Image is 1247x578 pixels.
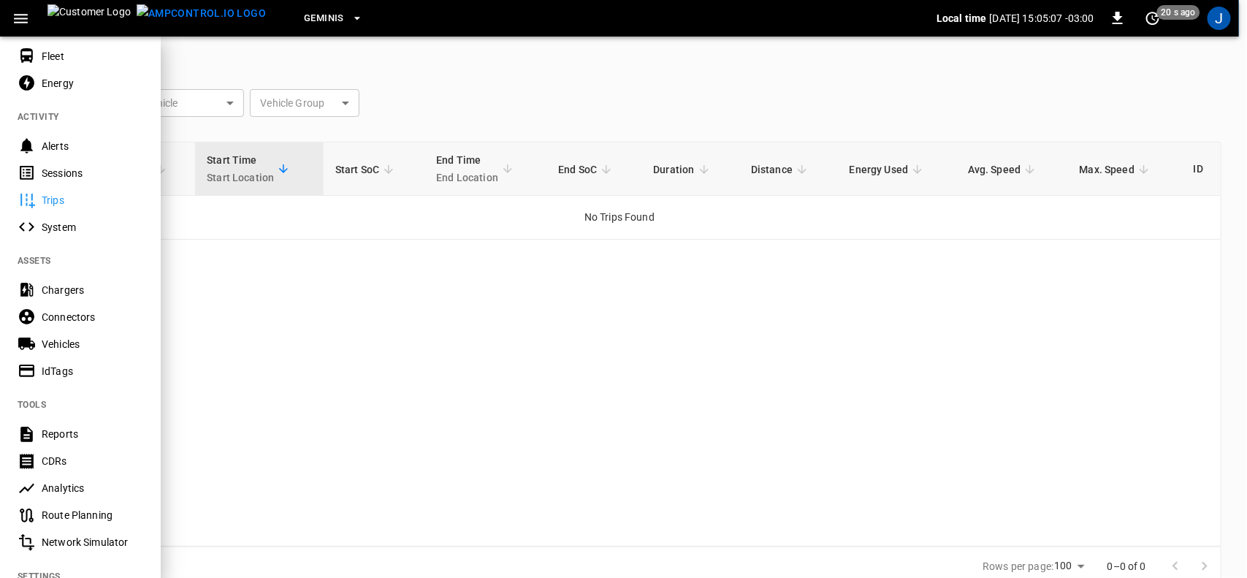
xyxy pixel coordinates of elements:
[42,76,143,91] div: Energy
[42,364,143,379] div: IdTags
[42,220,143,235] div: System
[42,481,143,495] div: Analytics
[1157,5,1200,20] span: 20 s ago
[42,427,143,441] div: Reports
[1141,7,1164,30] button: set refresh interval
[42,310,143,324] div: Connectors
[990,11,1094,26] p: [DATE] 15:05:07 -03:00
[42,337,143,351] div: Vehicles
[42,454,143,468] div: CDRs
[1208,7,1231,30] div: profile-icon
[42,166,143,180] div: Sessions
[47,4,131,32] img: Customer Logo
[42,535,143,550] div: Network Simulator
[42,283,143,297] div: Chargers
[42,508,143,522] div: Route Planning
[937,11,987,26] p: Local time
[42,49,143,64] div: Fleet
[304,10,344,27] span: Geminis
[42,193,143,208] div: Trips
[42,139,143,153] div: Alerts
[137,4,266,23] img: ampcontrol.io logo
